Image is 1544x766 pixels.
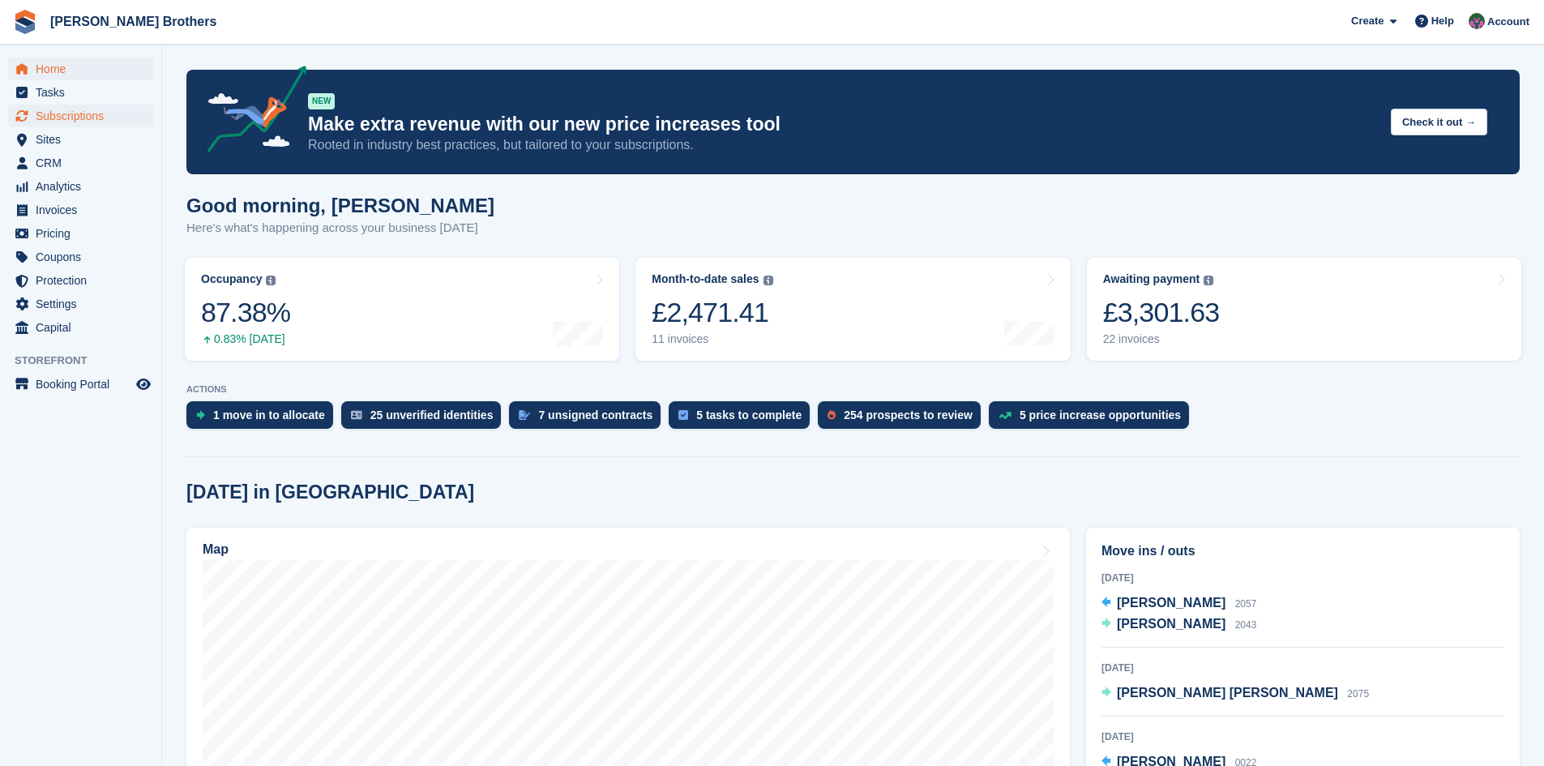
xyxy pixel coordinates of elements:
a: Awaiting payment £3,301.63 22 invoices [1087,258,1521,361]
h1: Good morning, [PERSON_NAME] [186,195,494,216]
a: menu [8,269,153,292]
span: Tasks [36,81,133,104]
h2: Map [203,542,229,557]
a: menu [8,105,153,127]
div: 22 invoices [1103,332,1220,346]
div: Month-to-date sales [652,272,759,286]
a: [PERSON_NAME] 2043 [1101,614,1256,635]
img: contract_signature_icon-13c848040528278c33f63329250d36e43548de30e8caae1d1a13099fd9432cc5.svg [519,410,530,420]
a: Month-to-date sales £2,471.41 11 invoices [635,258,1070,361]
a: Preview store [134,374,153,394]
div: 1 move in to allocate [213,409,325,422]
img: icon-info-grey-7440780725fd019a000dd9b08b2336e03edf1995a4989e88bcd33f0948082b44.svg [266,276,276,285]
div: 87.38% [201,296,290,329]
span: Create [1351,13,1384,29]
p: Here's what's happening across your business [DATE] [186,219,494,238]
div: NEW [308,93,335,109]
p: ACTIONS [186,384,1520,395]
a: menu [8,81,153,104]
a: 254 prospects to review [818,401,989,437]
a: menu [8,128,153,151]
img: task-75834270c22a3079a89374b754ae025e5fb1db73e45f91037f5363f120a921f8.svg [678,410,688,420]
div: [DATE] [1101,730,1504,744]
span: Help [1431,13,1454,29]
span: [PERSON_NAME] [1117,617,1225,631]
span: Sites [36,128,133,151]
div: 0.83% [DATE] [201,332,290,346]
div: 11 invoices [652,332,772,346]
a: menu [8,246,153,268]
span: 2075 [1347,688,1369,700]
a: Occupancy 87.38% 0.83% [DATE] [185,258,619,361]
div: 5 tasks to complete [696,409,802,422]
img: move_ins_to_allocate_icon-fdf77a2bb77ea45bf5b3d319d69a93e2d87916cf1d5bf7949dd705db3b84f3ca.svg [196,410,205,420]
p: Make extra revenue with our new price increases tool [308,113,1378,136]
div: Awaiting payment [1103,272,1200,286]
span: Protection [36,269,133,292]
span: 2057 [1235,598,1257,610]
img: price_increase_opportunities-93ffe204e8149a01c8c9dc8f82e8f89637d9d84a8eef4429ea346261dce0b2c0.svg [999,412,1012,419]
a: [PERSON_NAME] [PERSON_NAME] 2075 [1101,683,1369,704]
span: Subscriptions [36,105,133,127]
div: [DATE] [1101,661,1504,675]
a: menu [8,316,153,339]
span: Booking Portal [36,373,133,396]
a: menu [8,152,153,174]
div: [DATE] [1101,571,1504,585]
a: [PERSON_NAME] Brothers [44,8,223,35]
a: 7 unsigned contracts [509,401,669,437]
a: menu [8,373,153,396]
button: Check it out → [1391,109,1487,135]
span: Analytics [36,175,133,198]
div: 5 price increase opportunities [1020,409,1181,422]
span: Home [36,58,133,80]
img: prospect-51fa495bee0391a8d652442698ab0144808aea92771e9ea1ae160a38d050c398.svg [828,410,836,420]
a: menu [8,175,153,198]
img: icon-info-grey-7440780725fd019a000dd9b08b2336e03edf1995a4989e88bcd33f0948082b44.svg [763,276,773,285]
div: 7 unsigned contracts [538,409,652,422]
span: Settings [36,293,133,315]
a: 5 tasks to complete [669,401,818,437]
a: 5 price increase opportunities [989,401,1197,437]
h2: Move ins / outs [1101,541,1504,561]
a: menu [8,293,153,315]
a: menu [8,222,153,245]
span: CRM [36,152,133,174]
img: Nick Wright [1469,13,1485,29]
a: menu [8,58,153,80]
a: [PERSON_NAME] 2057 [1101,593,1256,614]
div: £3,301.63 [1103,296,1220,329]
img: icon-info-grey-7440780725fd019a000dd9b08b2336e03edf1995a4989e88bcd33f0948082b44.svg [1204,276,1213,285]
img: verify_identity-adf6edd0f0f0b5bbfe63781bf79b02c33cf7c696d77639b501bdc392416b5a36.svg [351,410,362,420]
a: 1 move in to allocate [186,401,341,437]
div: £2,471.41 [652,296,772,329]
div: 25 unverified identities [370,409,494,422]
a: menu [8,199,153,221]
span: Capital [36,316,133,339]
p: Rooted in industry best practices, but tailored to your subscriptions. [308,136,1378,154]
img: price-adjustments-announcement-icon-8257ccfd72463d97f412b2fc003d46551f7dbcb40ab6d574587a9cd5c0d94... [194,66,307,158]
span: Pricing [36,222,133,245]
span: [PERSON_NAME] [1117,596,1225,610]
span: Account [1487,14,1529,30]
div: 254 prospects to review [844,409,973,422]
img: stora-icon-8386f47178a22dfd0bd8f6a31ec36ba5ce8667c1dd55bd0f319d3a0aa187defe.svg [13,10,37,34]
div: Occupancy [201,272,262,286]
span: Coupons [36,246,133,268]
a: 25 unverified identities [341,401,510,437]
span: Storefront [15,353,161,369]
span: 2043 [1235,619,1257,631]
span: [PERSON_NAME] [PERSON_NAME] [1117,686,1338,700]
span: Invoices [36,199,133,221]
h2: [DATE] in [GEOGRAPHIC_DATA] [186,481,474,503]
